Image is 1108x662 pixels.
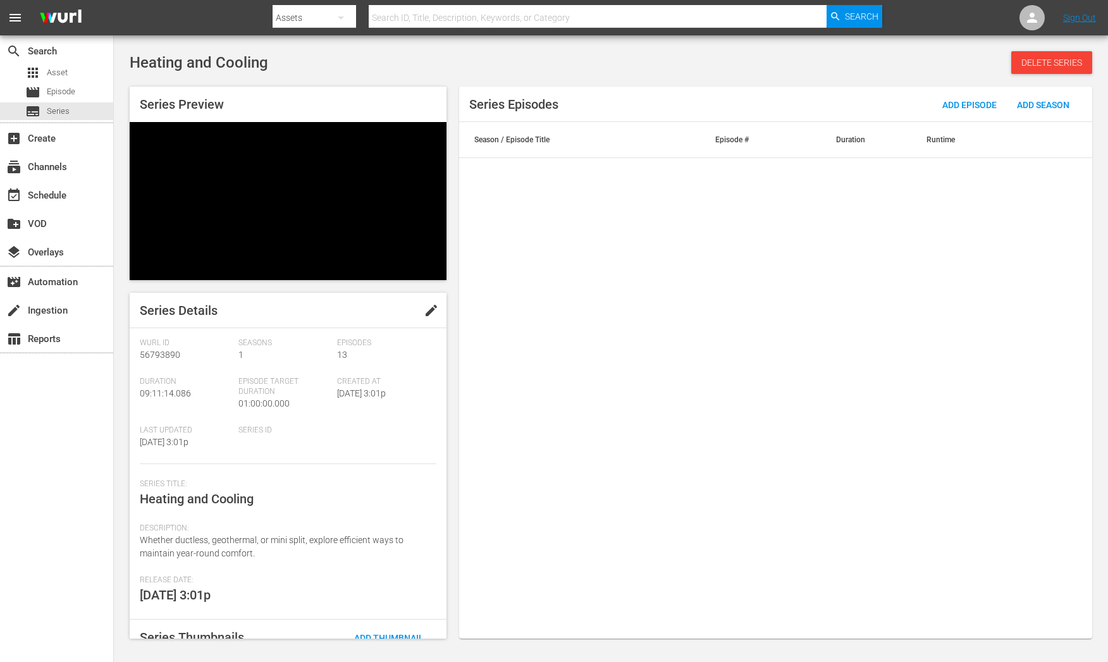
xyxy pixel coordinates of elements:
[337,388,386,398] span: [DATE] 3:01p
[238,398,290,408] span: 01:00:00.000
[140,388,191,398] span: 09:11:14.086
[8,10,23,25] span: menu
[140,97,224,112] span: Series Preview
[140,630,244,645] span: Series Thumbnails
[6,44,22,59] span: Search
[238,377,331,397] span: Episode Target Duration
[1063,13,1096,23] a: Sign Out
[6,159,22,175] span: Channels
[6,331,22,346] span: Reports
[1011,51,1092,74] button: Delete Series
[140,479,430,489] span: Series Title:
[25,65,40,80] span: Asset
[140,587,211,603] span: [DATE] 3:01p
[337,350,347,360] span: 13
[337,338,429,348] span: Episodes
[344,633,434,643] span: Add Thumbnail
[130,54,268,71] span: Heating and Cooling
[416,295,446,326] button: edit
[1007,100,1080,110] span: Add Season
[140,535,403,558] span: Whether ductless, geothermal, or mini split, explore efficient ways to maintain year-round comfort.
[140,575,430,585] span: Release Date:
[821,122,911,157] th: Duration
[140,377,232,387] span: Duration
[827,5,882,28] button: Search
[469,97,558,112] span: Series Episodes
[140,524,430,534] span: Description:
[344,626,434,649] button: Add Thumbnail
[47,105,70,118] span: Series
[6,188,22,203] span: Schedule
[30,3,91,33] img: ans4CAIJ8jUAAAAAAAAAAAAAAAAAAAAAAAAgQb4GAAAAAAAAAAAAAAAAAAAAAAAAJMjXAAAAAAAAAAAAAAAAAAAAAAAAgAT5G...
[6,274,22,290] span: Automation
[337,377,429,387] span: Created At
[238,350,243,360] span: 1
[25,104,40,119] span: Series
[47,66,68,79] span: Asset
[911,122,1002,157] th: Runtime
[845,5,878,28] span: Search
[932,93,1007,116] button: Add Episode
[1011,58,1092,68] span: Delete Series
[140,303,218,318] span: Series Details
[6,131,22,146] span: Create
[459,122,700,157] th: Season / Episode Title
[6,303,22,318] span: Ingestion
[6,245,22,260] span: Overlays
[140,426,232,436] span: Last Updated
[140,491,254,506] span: Heating and Cooling
[932,100,1007,110] span: Add Episode
[6,216,22,231] span: VOD
[1007,93,1080,116] button: Add Season
[238,338,331,348] span: Seasons
[47,85,75,98] span: Episode
[238,426,331,436] span: Series ID
[424,303,439,318] span: edit
[700,122,791,157] th: Episode #
[140,338,232,348] span: Wurl Id
[25,85,40,100] span: Episode
[140,437,188,447] span: [DATE] 3:01p
[140,350,180,360] span: 56793890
